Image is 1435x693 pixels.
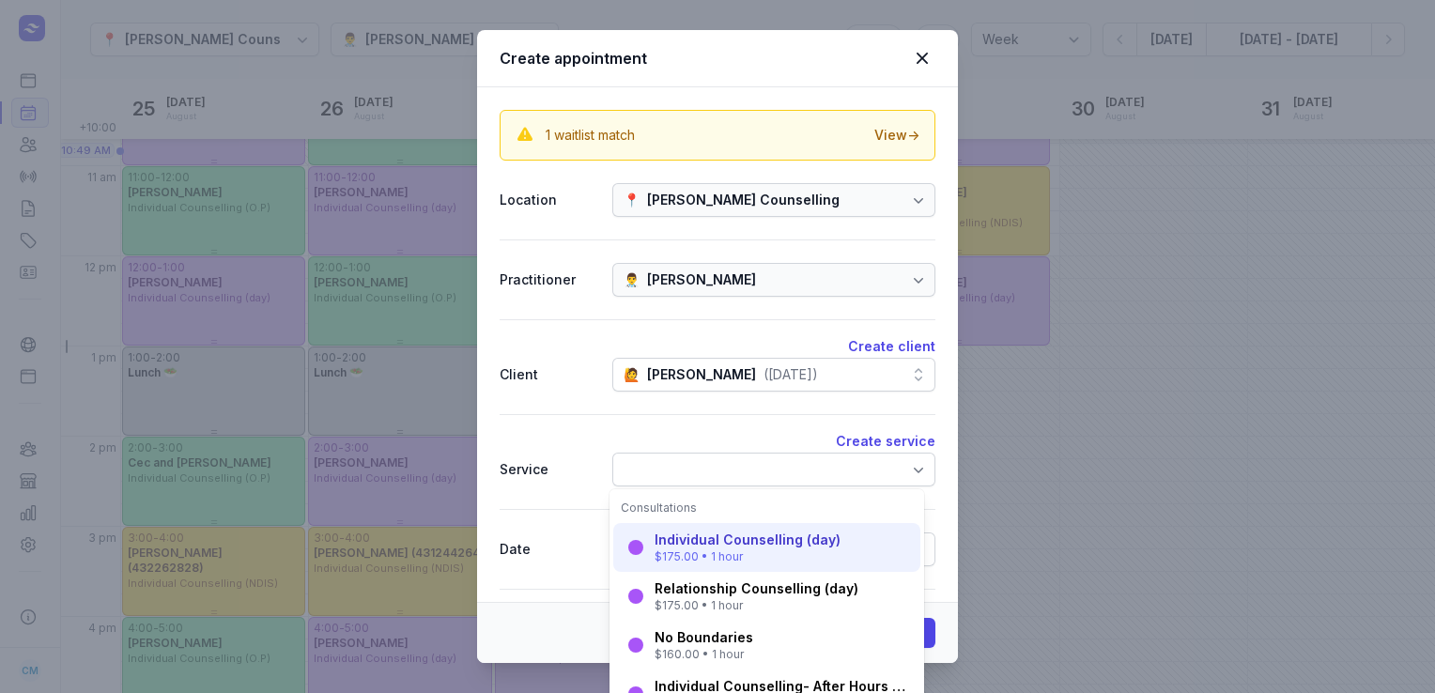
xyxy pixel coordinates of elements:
span: → [907,127,919,143]
div: No Boundaries [655,628,753,647]
div: 🙋️ [624,363,640,386]
div: 👨‍⚕️ [624,269,640,291]
div: Client [500,363,597,386]
div: 📍 [624,189,640,211]
div: Create appointment [500,47,909,69]
div: [PERSON_NAME] Counselling [647,189,840,211]
div: View [874,126,919,145]
div: $160.00 • 1 hour [655,647,753,662]
div: Date [500,538,597,561]
div: $175.00 • 1 hour [655,549,841,564]
div: Service [500,458,597,481]
div: Individual Counselling (day) [655,531,841,549]
div: $175.00 • 1 hour [655,598,858,613]
div: Relationship Counselling (day) [655,579,858,598]
div: 1 waitlist match [546,126,635,145]
button: Create client [848,335,935,358]
div: Consultations [621,500,913,516]
div: [PERSON_NAME] [647,269,756,291]
button: Create service [836,430,935,453]
div: Practitioner [500,269,597,291]
div: Location [500,189,597,211]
